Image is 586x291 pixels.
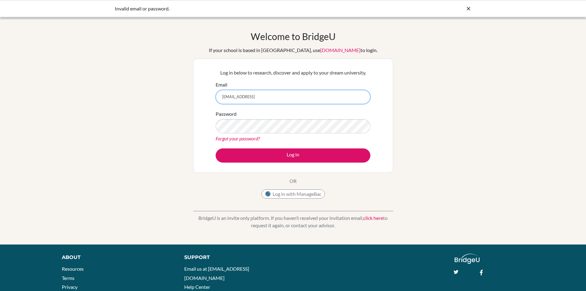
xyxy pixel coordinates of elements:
a: Privacy [62,284,78,290]
a: [DOMAIN_NAME] [320,47,361,53]
h1: Welcome to BridgeU [251,31,336,42]
a: Forgot your password? [216,135,260,141]
img: logo_white@2x-f4f0deed5e89b7ecb1c2cc34c3e3d731f90f0f143d5ea2071677605dd97b5244.png [455,254,480,264]
div: About [62,254,170,261]
a: Resources [62,266,84,272]
div: If your school is based in [GEOGRAPHIC_DATA], use to login. [209,46,377,54]
a: Help Center [184,284,210,290]
div: Support [184,254,286,261]
button: Log in [216,148,370,163]
label: Password [216,110,237,118]
p: BridgeU is an invite only platform. If you haven’t received your invitation email, to request it ... [193,214,393,229]
div: Invalid email or password. [115,5,379,12]
p: Log in below to research, discover and apply to your dream university. [216,69,370,76]
a: Email us at [EMAIL_ADDRESS][DOMAIN_NAME] [184,266,249,281]
a: Terms [62,275,74,281]
p: OR [289,177,297,185]
a: click here [363,215,383,221]
label: Email [216,81,227,88]
button: Log in with ManageBac [261,189,325,199]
